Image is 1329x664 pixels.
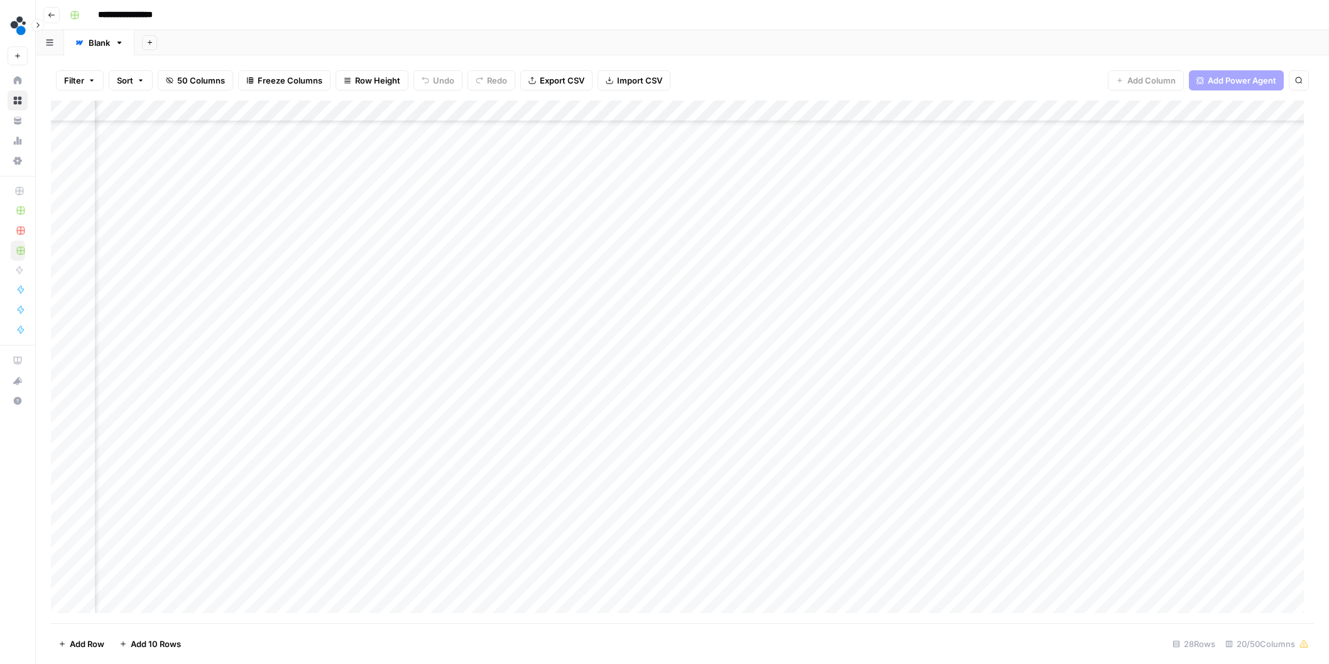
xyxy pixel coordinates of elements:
[1208,74,1276,87] span: Add Power Agent
[355,74,400,87] span: Row Height
[433,74,454,87] span: Undo
[8,351,28,371] a: AirOps Academy
[89,36,110,49] div: Blank
[1108,70,1184,90] button: Add Column
[109,70,153,90] button: Sort
[8,131,28,151] a: Usage
[51,634,112,654] button: Add Row
[64,30,134,55] a: Blank
[258,74,322,87] span: Freeze Columns
[8,111,28,131] a: Your Data
[1127,74,1176,87] span: Add Column
[112,634,189,654] button: Add 10 Rows
[117,74,133,87] span: Sort
[598,70,670,90] button: Import CSV
[8,151,28,171] a: Settings
[70,638,104,650] span: Add Row
[8,371,27,390] div: What's new?
[520,70,593,90] button: Export CSV
[617,74,662,87] span: Import CSV
[336,70,408,90] button: Row Height
[56,70,104,90] button: Filter
[8,70,28,90] a: Home
[1168,634,1220,654] div: 28 Rows
[8,14,30,37] img: spot.ai Logo
[413,70,462,90] button: Undo
[238,70,331,90] button: Freeze Columns
[177,74,225,87] span: 50 Columns
[8,371,28,391] button: What's new?
[468,70,515,90] button: Redo
[64,74,84,87] span: Filter
[8,10,28,41] button: Workspace: spot.ai
[131,638,181,650] span: Add 10 Rows
[8,391,28,411] button: Help + Support
[487,74,507,87] span: Redo
[1189,70,1284,90] button: Add Power Agent
[158,70,233,90] button: 50 Columns
[1220,634,1314,654] div: 20/50 Columns
[540,74,584,87] span: Export CSV
[8,90,28,111] a: Browse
